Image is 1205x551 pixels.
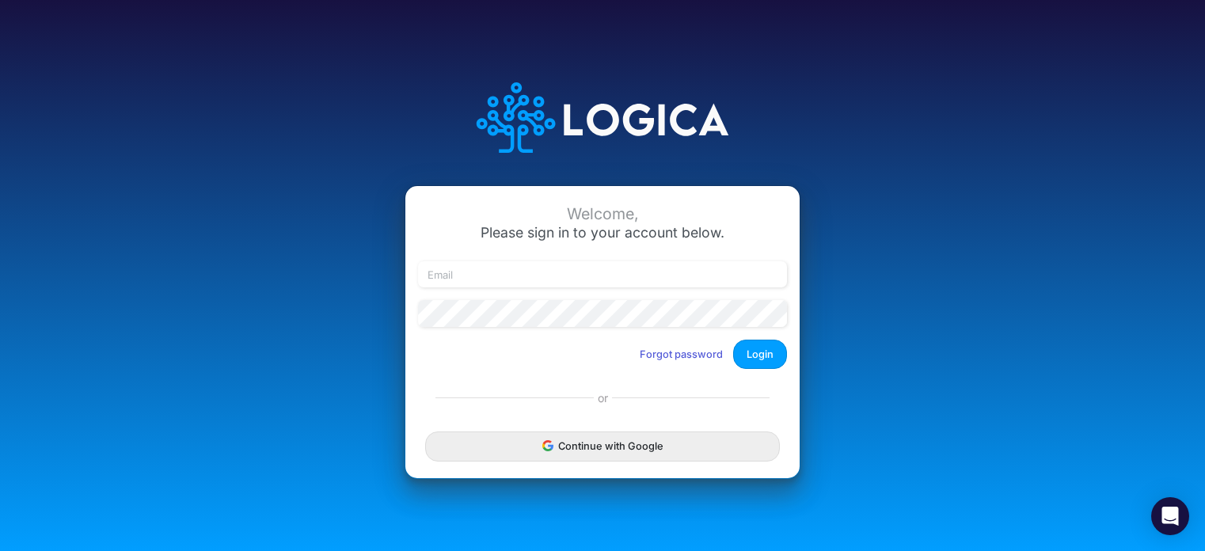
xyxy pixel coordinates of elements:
[733,340,787,369] button: Login
[425,431,780,461] button: Continue with Google
[418,261,787,288] input: Email
[418,205,787,223] div: Welcome,
[1151,497,1189,535] div: Open Intercom Messenger
[629,341,733,367] button: Forgot password
[481,224,724,241] span: Please sign in to your account below.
